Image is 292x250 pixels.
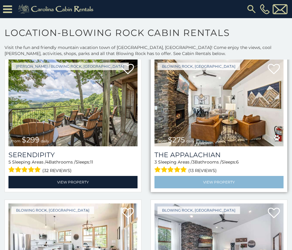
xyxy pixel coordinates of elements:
span: (13 reviews) [188,167,217,174]
a: Serendipity from $299 daily [8,60,138,146]
span: from [11,139,21,143]
a: The Appalachian [154,151,284,159]
div: Sleeping Areas / Bathrooms / Sleeps: [154,159,284,174]
span: from [157,139,167,143]
span: 3 [154,159,157,165]
span: daily [41,139,49,143]
div: Sleeping Areas / Bathrooms / Sleeps: [8,159,138,174]
span: (32 reviews) [42,167,72,174]
a: Add to favorites [122,207,134,220]
img: The Appalachian [154,60,284,146]
a: Serendipity [8,151,138,159]
span: $299 [22,135,40,144]
a: Add to favorites [268,63,280,76]
a: Blowing Rock, [GEOGRAPHIC_DATA] [11,206,94,214]
img: search-regular.svg [246,4,257,15]
span: 4 [46,159,49,165]
img: Khaki-logo.png [15,3,99,15]
span: 6 [236,159,239,165]
a: [PERSON_NAME] / Blowing Rock, [GEOGRAPHIC_DATA] [11,63,129,70]
span: daily [186,139,195,143]
span: 11 [90,159,93,165]
a: [PHONE_NUMBER] [258,4,271,14]
a: Blowing Rock, [GEOGRAPHIC_DATA] [157,63,240,70]
a: Add to favorites [268,207,280,220]
a: Blowing Rock, [GEOGRAPHIC_DATA] [157,206,240,214]
span: 5 [8,159,11,165]
span: $275 [168,135,185,144]
span: 3 [192,159,195,165]
a: View Property [154,176,284,188]
a: View Property [8,176,138,188]
img: Serendipity [8,60,138,146]
a: The Appalachian from $275 daily [154,60,284,146]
